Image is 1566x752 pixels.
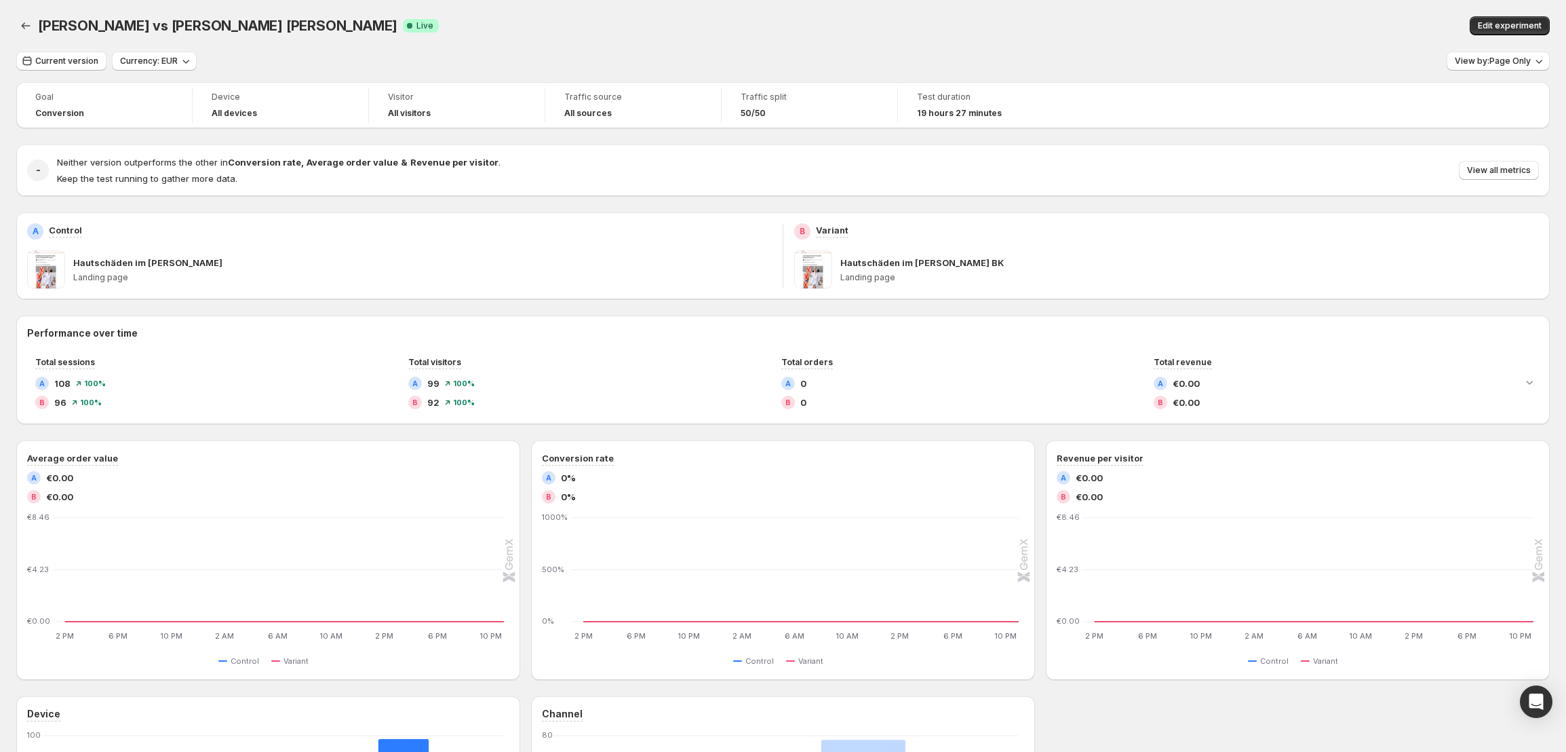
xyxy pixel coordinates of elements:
text: 10 PM [1190,631,1212,641]
a: Traffic sourceAll sources [564,90,702,120]
span: Device [212,92,349,102]
text: €0.00 [1057,616,1080,626]
span: €0.00 [1076,490,1103,504]
text: 100 [27,730,41,740]
h4: All devices [212,108,257,119]
h2: B [800,226,805,237]
text: 10 PM [160,631,182,641]
h2: A [33,226,39,237]
span: Traffic source [564,92,702,102]
text: 10 AM [1349,631,1372,641]
span: Neither version outperforms the other in . [57,157,501,168]
text: 6 PM [1457,631,1476,641]
text: 2 PM [1085,631,1103,641]
button: Current version [16,52,106,71]
h2: B [31,493,37,501]
h2: A [1158,379,1163,388]
text: 80 [542,730,553,740]
p: Hautschäden im [PERSON_NAME] BK [840,256,1004,269]
text: 6 PM [1138,631,1157,641]
span: €0.00 [1173,396,1200,409]
text: 10 PM [479,631,502,641]
span: Total revenue [1154,357,1212,367]
span: 100 % [453,379,475,388]
button: Variant [786,653,829,669]
h2: - [36,164,41,177]
button: View all metrics [1459,161,1539,180]
text: 500% [542,565,564,574]
span: €0.00 [1076,471,1103,485]
span: 0% [561,490,576,504]
span: Total sessions [35,357,95,367]
span: 0 [800,377,806,390]
text: 1000% [542,512,568,522]
h3: Revenue per visitor [1057,451,1143,465]
span: Test duration [917,92,1055,102]
text: 6 PM [943,631,962,641]
h2: B [1061,493,1066,501]
p: Control [49,223,82,237]
text: 2 PM [574,631,593,641]
h2: B [39,398,45,407]
a: GoalConversion [35,90,173,120]
span: Edit experiment [1478,20,1542,31]
text: 6 AM [1297,631,1317,641]
span: Control [1260,656,1289,666]
span: 99 [427,377,439,390]
span: €0.00 [46,490,73,504]
span: Current version [35,56,98,67]
div: Open Intercom Messenger [1520,685,1552,718]
a: VisitorAll visitors [388,90,526,120]
text: €0.00 [27,616,50,626]
h4: All sources [564,108,612,119]
a: Test duration19 hours 27 minutes [917,90,1055,120]
span: 100 % [453,398,475,407]
button: View by:Page Only [1447,52,1550,71]
p: Hautschäden im [PERSON_NAME] [73,256,222,269]
p: Landing page [73,272,772,283]
text: 10 PM [1509,631,1531,641]
a: Traffic split50/50 [741,90,878,120]
span: 19 hours 27 minutes [917,108,1002,119]
span: 0% [561,471,576,485]
button: Back [16,16,35,35]
span: Currency: EUR [120,56,178,67]
h3: Conversion rate [542,451,614,465]
span: Visitor [388,92,526,102]
span: View all metrics [1467,165,1531,176]
button: Edit experiment [1470,16,1550,35]
text: 2 AM [1245,631,1264,641]
span: 0 [800,396,806,409]
text: 10 PM [678,631,700,641]
text: 0% [542,616,554,626]
text: 2 PM [1405,631,1423,641]
span: Variant [1313,656,1338,666]
text: 6 AM [268,631,288,641]
h2: A [412,379,418,388]
h2: A [546,474,551,482]
text: 6 PM [627,631,646,641]
button: Variant [1301,653,1344,669]
text: 10 AM [319,631,342,641]
text: 6 PM [428,631,447,641]
button: Control [1248,653,1294,669]
span: Total orders [781,357,833,367]
text: 2 PM [56,631,74,641]
span: Control [745,656,774,666]
button: Variant [271,653,314,669]
h2: Performance over time [27,326,1539,340]
span: Control [231,656,259,666]
span: Variant [283,656,309,666]
span: 50/50 [741,108,766,119]
span: 100 % [84,379,106,388]
h3: Average order value [27,451,118,465]
span: Traffic split [741,92,878,102]
span: View by: Page Only [1455,56,1531,67]
h3: Channel [542,707,583,721]
button: Control [733,653,779,669]
img: Hautschäden im Herbst [27,250,65,288]
text: €4.23 [1057,565,1078,574]
span: €0.00 [46,471,73,485]
text: 10 PM [994,631,1017,641]
button: Currency: EUR [112,52,197,71]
